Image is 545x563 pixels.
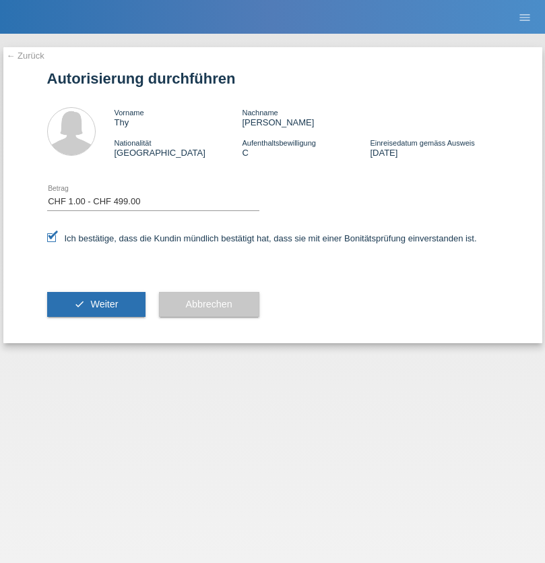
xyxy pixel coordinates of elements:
[47,70,499,87] h1: Autorisierung durchführen
[511,13,538,21] a: menu
[115,109,144,117] span: Vorname
[7,51,44,61] a: ← Zurück
[242,109,278,117] span: Nachname
[242,139,315,147] span: Aufenthaltsbewilligung
[47,292,146,318] button: check Weiter
[115,138,243,158] div: [GEOGRAPHIC_DATA]
[370,139,474,147] span: Einreisedatum gemäss Ausweis
[115,139,152,147] span: Nationalität
[370,138,498,158] div: [DATE]
[518,11,532,24] i: menu
[242,138,370,158] div: C
[159,292,259,318] button: Abbrechen
[186,299,232,309] span: Abbrechen
[74,299,85,309] i: check
[47,233,477,243] label: Ich bestätige, dass die Kundin mündlich bestätigt hat, dass sie mit einer Bonitätsprüfung einvers...
[242,107,370,127] div: [PERSON_NAME]
[115,107,243,127] div: Thy
[90,299,118,309] span: Weiter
